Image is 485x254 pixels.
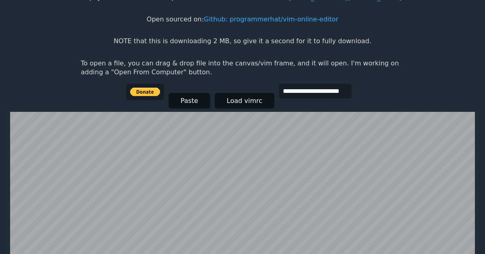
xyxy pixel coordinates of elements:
[81,59,404,77] p: To open a file, you can drag & drop file into the canvas/vim frame, and it will open. I'm working...
[204,15,338,23] a: Github: programmerhat/vim-online-editor
[215,93,274,109] button: Load vimrc
[147,15,338,24] p: Open sourced on:
[169,93,210,109] button: Paste
[114,37,371,46] p: NOTE that this is downloading 2 MB, so give it a second for it to fully download.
